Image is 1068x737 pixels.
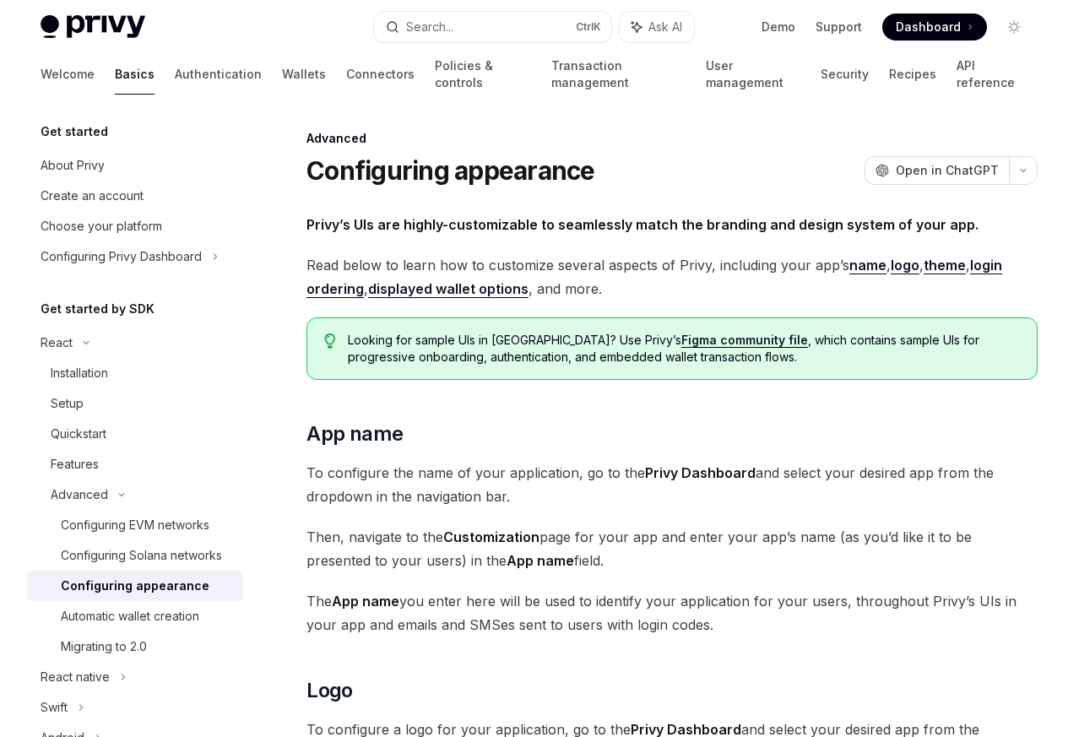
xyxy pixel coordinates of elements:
div: Advanced [306,130,1038,147]
a: Configuring Solana networks [27,540,243,571]
a: Quickstart [27,419,243,449]
a: Configuring appearance [27,571,243,601]
button: Ask AI [620,12,694,42]
strong: Customization [443,528,539,545]
div: Installation [51,363,108,383]
div: Automatic wallet creation [61,606,199,626]
a: Support [816,19,862,35]
a: Basics [115,54,155,95]
h5: Get started [41,122,108,142]
div: Swift [41,697,68,718]
strong: Privy Dashboard [645,464,756,481]
a: Policies & controls [435,54,531,95]
strong: Privy’s UIs are highly-customizable to seamlessly match the branding and design system of your app. [306,216,979,233]
strong: App name [507,552,574,569]
div: Configuring Privy Dashboard [41,247,202,267]
div: About Privy [41,155,105,176]
a: Dashboard [882,14,987,41]
a: theme [924,257,966,274]
span: Logo [306,677,353,704]
a: name [849,257,886,274]
img: light logo [41,15,145,39]
a: Configuring EVM networks [27,510,243,540]
a: Installation [27,358,243,388]
span: To configure the name of your application, go to the and select your desired app from the dropdow... [306,461,1038,508]
a: Authentication [175,54,262,95]
div: Configuring EVM networks [61,515,209,535]
div: Choose your platform [41,216,162,236]
span: Read below to learn how to customize several aspects of Privy, including your app’s , , , , , and... [306,253,1038,301]
div: React [41,333,73,353]
div: React native [41,667,110,687]
div: Advanced [51,485,108,505]
a: displayed wallet options [368,280,529,298]
div: Configuring Solana networks [61,545,222,566]
a: Transaction management [551,54,685,95]
div: Setup [51,393,84,414]
a: logo [891,257,919,274]
button: Toggle dark mode [1000,14,1027,41]
a: Wallets [282,54,326,95]
div: Features [51,454,99,474]
a: Figma community file [681,333,808,348]
button: Search...CtrlK [374,12,611,42]
a: API reference [957,54,1027,95]
div: Quickstart [51,424,106,444]
span: Dashboard [896,19,961,35]
span: Then, navigate to the page for your app and enter your app’s name (as you’d like it to be present... [306,525,1038,572]
a: Recipes [889,54,936,95]
a: Automatic wallet creation [27,601,243,631]
h1: Configuring appearance [306,155,595,186]
span: Open in ChatGPT [896,162,999,179]
a: Connectors [346,54,415,95]
a: Welcome [41,54,95,95]
button: Open in ChatGPT [865,156,1009,185]
a: Demo [762,19,795,35]
a: Create an account [27,181,243,211]
div: Migrating to 2.0 [61,637,147,657]
svg: Tip [324,333,336,349]
a: Setup [27,388,243,419]
a: Security [821,54,869,95]
a: Migrating to 2.0 [27,631,243,662]
h5: Get started by SDK [41,299,155,319]
div: Search... [406,17,453,37]
a: Choose your platform [27,211,243,241]
span: The you enter here will be used to identify your application for your users, throughout Privy’s U... [306,589,1038,637]
span: Looking for sample UIs in [GEOGRAPHIC_DATA]? Use Privy’s , which contains sample UIs for progress... [348,332,1020,366]
span: App name [306,420,403,447]
a: Features [27,449,243,480]
strong: App name [332,593,399,610]
span: Ctrl K [576,20,601,34]
span: Ask AI [648,19,682,35]
a: User management [706,54,801,95]
a: About Privy [27,150,243,181]
div: Configuring appearance [61,576,209,596]
div: Create an account [41,186,144,206]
